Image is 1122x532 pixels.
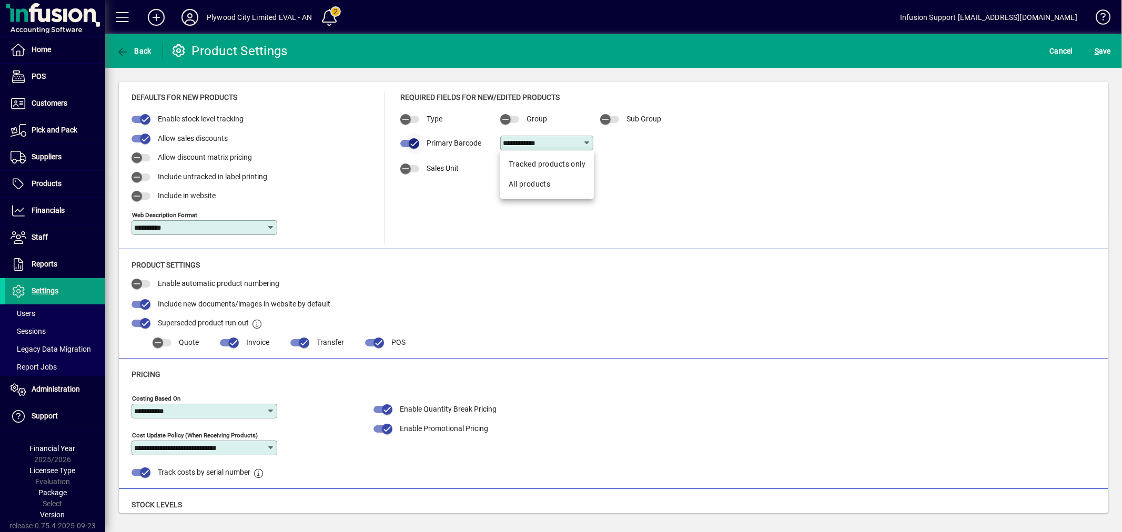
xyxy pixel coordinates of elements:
span: Sales Unit [427,164,459,172]
span: Allow sales discounts [158,134,228,142]
span: Financials [32,206,65,214]
span: Back [116,47,151,55]
span: Enable Promotional Pricing [400,424,488,433]
mat-option: All products [500,175,594,195]
span: Product Settings [132,261,200,269]
span: Products [32,179,62,188]
button: Cancel [1047,42,1076,60]
button: Back [114,42,154,60]
a: Staff [5,224,105,251]
a: POS [5,64,105,90]
span: Primary Barcode [427,139,481,147]
div: Product Settings [171,43,288,59]
app-page-header-button: Back [105,42,163,60]
span: Include in website [158,191,216,200]
span: Legacy Data Migration [11,345,91,353]
a: Legacy Data Migration [5,340,105,358]
span: Include new documents/images in website by default [158,300,330,308]
a: Home [5,37,105,63]
a: Knowledge Base [1088,2,1109,36]
span: Support [32,412,58,420]
span: Stock Levels [132,500,182,509]
span: Invoice [246,338,269,346]
span: Type [427,115,442,123]
a: Reports [5,251,105,278]
a: Users [5,304,105,322]
a: Sessions [5,322,105,340]
span: Cancel [1050,43,1073,59]
a: Support [5,403,105,429]
span: Required Fields for New/Edited Products [400,93,560,101]
span: Enable stock level tracking [158,115,244,123]
a: Administration [5,376,105,403]
span: Include untracked in label printing [158,172,267,181]
a: Report Jobs [5,358,105,376]
span: Sessions [11,327,46,335]
mat-label: Cost Update Policy (when receiving products) [132,432,258,439]
span: Enable Quantity Break Pricing [400,405,497,413]
span: Reports [32,260,57,268]
span: Defaults for new products [132,93,237,101]
button: Profile [173,8,207,27]
span: POS [32,72,46,80]
div: All products [509,179,585,190]
span: Financial Year [30,444,76,453]
span: Administration [32,385,80,393]
a: Customers [5,90,105,117]
a: Financials [5,198,105,224]
span: Package [38,488,67,497]
span: Pick and Pack [32,126,77,134]
span: Staff [32,233,48,241]
button: Save [1092,42,1114,60]
mat-label: Costing Based on [132,395,180,402]
span: Settings [32,287,58,295]
a: Suppliers [5,144,105,170]
span: ave [1095,43,1111,59]
span: Enable automatic product numbering [158,279,279,288]
mat-label: Web Description Format [132,211,197,218]
span: POS [391,338,406,346]
button: Add [139,8,173,27]
mat-option: Tracked products only [500,155,594,175]
a: Products [5,171,105,197]
span: Transfer [317,338,344,346]
span: Pricing [132,370,160,378]
span: Quote [179,338,199,346]
span: Licensee Type [30,466,76,475]
span: Users [11,309,35,318]
span: Home [32,45,51,54]
span: Sub Group [626,115,661,123]
a: Pick and Pack [5,117,105,144]
span: Group [527,115,547,123]
span: Allow discount matrix pricing [158,153,252,161]
div: Plywood City Limited EVAL - AN [207,9,312,26]
span: Track costs by serial number [158,468,250,476]
span: Version [41,510,65,519]
div: Infusion Support [EMAIL_ADDRESS][DOMAIN_NAME] [900,9,1077,26]
span: Superseded product run out [158,319,249,327]
span: Report Jobs [11,363,57,371]
div: Tracked products only [509,159,585,170]
span: S [1095,47,1099,55]
span: Customers [32,99,67,107]
span: Suppliers [32,152,62,161]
